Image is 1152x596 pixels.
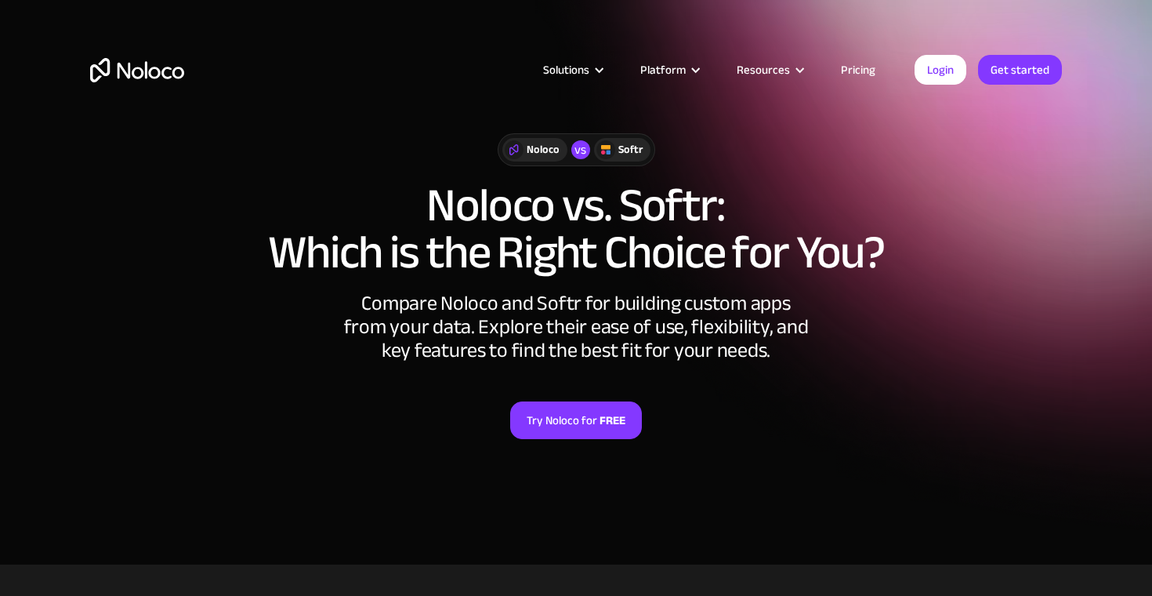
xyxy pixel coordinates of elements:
div: Compare Noloco and Softr for building custom apps from your data. Explore their ease of use, flex... [341,292,811,362]
strong: FREE [600,410,625,431]
div: vs [571,140,590,159]
div: Resources [717,60,821,80]
div: Noloco [527,141,560,158]
a: home [90,58,184,82]
a: Get started [978,55,1062,85]
div: Resources [737,60,790,80]
a: Login [915,55,966,85]
a: Pricing [821,60,895,80]
div: Solutions [543,60,589,80]
div: Solutions [523,60,621,80]
div: Softr [618,141,643,158]
h1: Noloco vs. Softr: Which is the Right Choice for You? [90,182,1062,276]
a: Try Noloco forFREE [510,402,642,439]
div: Platform [640,60,686,80]
div: Platform [621,60,717,80]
